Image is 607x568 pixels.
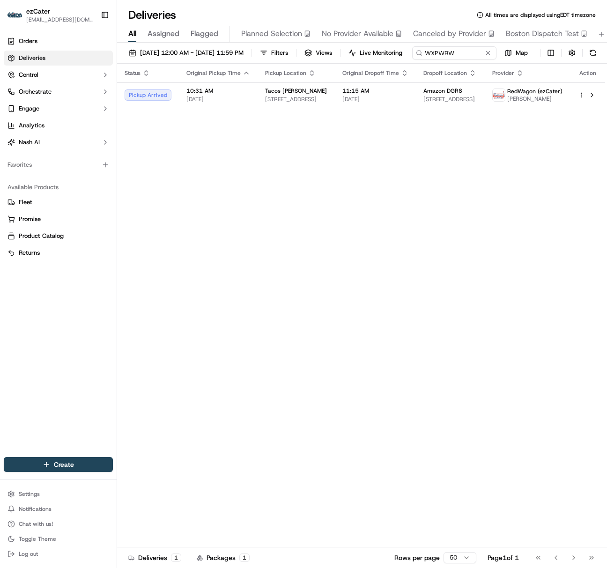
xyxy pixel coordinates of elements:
button: Map [500,46,532,59]
span: Tacos [PERSON_NAME] [265,87,327,95]
img: 1736555255976-a54dd68f-1ca7-489b-9aae-adbdc363a1c4 [19,146,26,154]
span: Control [19,71,38,79]
span: Returns [19,249,40,257]
span: Toggle Theme [19,535,56,543]
span: Engage [19,104,39,113]
button: Product Catalog [4,229,113,243]
span: Nash AI [19,138,40,147]
span: [DATE] [83,146,102,153]
span: Filters [271,49,288,57]
p: Welcome 👋 [9,38,170,53]
button: Log out [4,547,113,561]
input: Type to search [412,46,496,59]
button: Views [300,46,336,59]
a: Product Catalog [7,232,109,240]
button: See all [145,120,170,132]
span: Chat with us! [19,520,53,528]
button: Settings [4,487,113,501]
button: Chat with us! [4,517,113,531]
span: Dropoff Location [423,69,467,77]
div: Favorites [4,157,113,172]
span: [STREET_ADDRESS] [265,96,327,103]
span: All [128,28,136,39]
div: 1 [239,553,250,562]
span: Provider [492,69,514,77]
div: Deliveries [128,553,181,562]
span: Promise [19,215,41,223]
div: Available Products [4,180,113,195]
a: Analytics [4,118,113,133]
img: Wisdom Oko [9,162,24,180]
img: ezCater [7,12,22,18]
span: Fleet [19,198,32,207]
button: Live Monitoring [344,46,407,59]
img: time_to_eat_nevada_logo [493,89,505,101]
img: 1736555255976-a54dd68f-1ca7-489b-9aae-adbdc363a1c4 [9,90,26,107]
span: Flagged [191,28,218,39]
button: ezCaterezCater[EMAIL_ADDRESS][DOMAIN_NAME] [4,4,97,26]
span: Amazon DGR8 [423,87,462,95]
span: Original Dropoff Time [342,69,399,77]
span: Orders [19,37,37,45]
span: [STREET_ADDRESS] [423,96,477,103]
span: [DATE] [186,96,250,103]
span: API Documentation [89,210,150,219]
h1: Deliveries [128,7,176,22]
p: Rows per page [394,553,440,562]
span: [DATE] 12:00 AM - [DATE] 11:59 PM [140,49,244,57]
button: Start new chat [159,93,170,104]
div: Action [578,69,598,77]
span: [PERSON_NAME] [29,146,76,153]
span: [DATE] [342,96,408,103]
span: Deliveries [19,54,45,62]
a: Powered byPylon [66,232,113,240]
button: Create [4,457,113,472]
span: Original Pickup Time [186,69,241,77]
span: Product Catalog [19,232,64,240]
button: Filters [256,46,292,59]
span: RedWagon (ezCater) [507,88,563,95]
span: Analytics [19,121,44,130]
button: Nash AI [4,135,113,150]
span: Orchestrate [19,88,52,96]
div: Page 1 of 1 [488,553,519,562]
input: Got a question? Start typing here... [24,61,169,71]
button: Returns [4,245,113,260]
div: 📗 [9,211,17,218]
span: • [78,146,81,153]
div: 1 [171,553,181,562]
a: 📗Knowledge Base [6,206,75,223]
div: Past conversations [9,122,63,130]
button: Toggle Theme [4,532,113,546]
a: Orders [4,34,113,49]
a: Returns [7,249,109,257]
span: Settings [19,490,40,498]
span: Assigned [148,28,179,39]
img: Grace Nketiah [9,137,24,152]
span: Wisdom [PERSON_NAME] [29,171,100,178]
button: [DATE] 12:00 AM - [DATE] 11:59 PM [125,46,248,59]
span: Planned Selection [241,28,302,39]
button: ezCater [26,7,50,16]
span: Log out [19,550,38,558]
span: [PERSON_NAME] [507,95,563,103]
span: All times are displayed using EDT timezone [485,11,596,19]
span: Live Monitoring [360,49,402,57]
span: Knowledge Base [19,210,72,219]
button: Fleet [4,195,113,210]
span: Canceled by Provider [413,28,486,39]
div: 💻 [79,211,87,218]
button: Orchestrate [4,84,113,99]
img: 1736555255976-a54dd68f-1ca7-489b-9aae-adbdc363a1c4 [19,171,26,179]
div: We're available if you need us! [42,99,129,107]
div: Start new chat [42,90,154,99]
div: Packages [197,553,250,562]
span: 11:15 AM [342,87,408,95]
a: Fleet [7,198,109,207]
img: 4920774857489_3d7f54699973ba98c624_72.jpg [20,90,37,107]
a: Deliveries [4,51,113,66]
span: Notifications [19,505,52,513]
button: [EMAIL_ADDRESS][DOMAIN_NAME] [26,16,93,23]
